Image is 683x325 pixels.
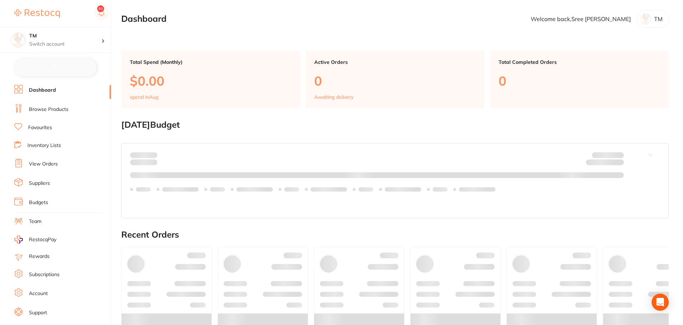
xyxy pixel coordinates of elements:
p: 0 [499,73,660,88]
a: Dashboard [29,87,56,94]
p: Active Orders [314,59,476,65]
strong: $0.00 [145,152,157,158]
img: Restocq Logo [14,9,60,18]
p: Total Spend (Monthly) [130,59,291,65]
p: Spent: [130,152,157,158]
p: Labels [433,187,448,192]
a: View Orders [29,161,58,168]
p: Awaiting delivery [314,94,353,100]
h4: TM [29,32,101,40]
a: Rewards [29,253,50,260]
p: 0 [314,73,476,88]
a: Team [29,218,41,225]
a: Browse Products [29,106,68,113]
span: RestocqPay [29,236,56,243]
h2: Dashboard [121,14,167,24]
a: RestocqPay [14,235,56,244]
p: Welcome back, Sree [PERSON_NAME] [531,16,631,22]
p: Labels [358,187,373,192]
p: spend in Aug [130,94,158,100]
a: Budgets [29,199,48,206]
strong: $0.00 [611,161,624,167]
p: Budget: [592,152,624,158]
a: Total Spend (Monthly)$0.00spend inAug [121,51,300,108]
p: Switch account [29,41,101,48]
a: Inventory Lists [27,142,61,149]
p: Labels [136,187,151,192]
p: $0.00 [130,73,291,88]
strong: $NaN [610,152,624,158]
a: Favourites [28,124,52,131]
p: Labels extended [385,187,421,192]
a: Restocq Logo [14,5,60,22]
p: Labels [284,187,299,192]
img: TM [11,33,25,47]
div: Open Intercom Messenger [652,294,669,311]
a: Suppliers [29,180,50,187]
a: Active Orders0Awaiting delivery [306,51,484,108]
p: Remaining: [586,158,624,167]
h2: Recent Orders [121,230,669,240]
a: Total Completed Orders0 [490,51,669,108]
p: month [130,158,157,167]
p: Labels [210,187,225,192]
p: Labels extended [162,187,199,192]
a: Account [29,290,48,297]
h2: [DATE] Budget [121,120,669,130]
p: Labels extended [459,187,495,192]
p: Labels extended [311,187,347,192]
img: RestocqPay [14,235,23,244]
a: Support [29,309,47,316]
p: Total Completed Orders [499,59,660,65]
p: Labels extended [236,187,273,192]
p: TM [654,16,663,22]
a: Subscriptions [29,271,60,278]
